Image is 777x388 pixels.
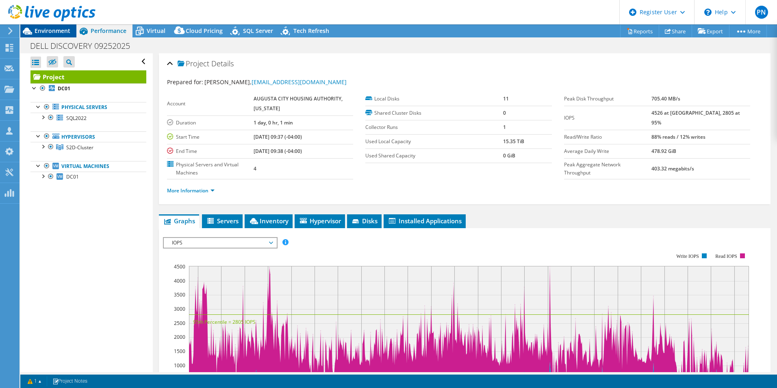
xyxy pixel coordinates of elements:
span: [PERSON_NAME], [204,78,347,86]
label: Local Disks [365,95,503,103]
span: Performance [91,27,126,35]
a: Physical Servers [30,102,146,113]
label: Peak Disk Throughput [564,95,651,103]
h1: DELL DISCOVERY 09252025 [26,41,143,50]
a: S2D-Cluster [30,142,146,153]
b: 4 [254,165,256,172]
label: Physical Servers and Virtual Machines [167,161,254,177]
b: 11 [503,95,509,102]
span: Servers [206,217,239,225]
a: DC01 [30,172,146,182]
text: 2500 [174,320,185,327]
text: 3000 [174,305,185,312]
b: DC01 [58,85,70,92]
b: 0 GiB [503,152,515,159]
text: Read IOPS [715,253,737,259]
text: 2000 [174,334,185,340]
label: Read/Write Ratio [564,133,651,141]
a: DC01 [30,83,146,94]
a: More Information [167,187,215,194]
a: 1 [22,376,47,386]
b: [DATE] 09:37 (-04:00) [254,133,302,140]
label: Start Time [167,133,254,141]
span: PN [755,6,768,19]
a: [EMAIL_ADDRESS][DOMAIN_NAME] [252,78,347,86]
span: Disks [351,217,378,225]
label: Average Daily Write [564,147,651,155]
a: Project Notes [47,376,93,386]
span: Project [178,60,209,68]
label: Account [167,100,254,108]
a: Virtual Machines [30,161,146,172]
span: Hypervisor [299,217,341,225]
a: More [729,25,767,37]
label: Prepared for: [167,78,203,86]
span: Virtual [147,27,165,35]
label: IOPS [564,114,651,122]
a: Hypervisors [30,131,146,142]
span: Graphs [163,217,195,225]
b: 403.32 megabits/s [651,165,694,172]
span: IOPS [168,238,272,248]
a: SQL2022 [30,113,146,123]
b: 15.35 TiB [503,138,524,145]
label: Duration [167,119,254,127]
label: Peak Aggregate Network Throughput [564,161,651,177]
span: SQL Server [243,27,273,35]
label: Collector Runs [365,123,503,131]
a: Project [30,70,146,83]
text: 1000 [174,362,185,369]
span: Cloud Pricing [186,27,223,35]
a: Share [659,25,692,37]
a: Reports [620,25,659,37]
b: 705.40 MB/s [651,95,680,102]
span: Tech Refresh [293,27,329,35]
text: 3500 [174,291,185,298]
span: DC01 [66,173,79,180]
label: Used Local Capacity [365,137,503,146]
span: SQL2022 [66,115,87,122]
span: Details [211,59,234,68]
text: Write IOPS [676,253,699,259]
b: 1 day, 0 hr, 1 min [254,119,293,126]
span: Environment [35,27,70,35]
span: Installed Applications [388,217,462,225]
b: 478.92 GiB [651,148,676,155]
span: Inventory [249,217,289,225]
label: End Time [167,147,254,155]
a: Export [692,25,729,37]
text: 4000 [174,277,185,284]
text: 95th Percentile = 2805 IOPS [193,318,256,325]
b: [DATE] 09:38 (-04:00) [254,148,302,155]
b: 1 [503,124,506,131]
text: 4500 [174,263,185,270]
text: 1500 [174,348,185,355]
label: Used Shared Capacity [365,152,503,160]
b: 0 [503,109,506,116]
label: Shared Cluster Disks [365,109,503,117]
svg: \n [704,9,712,16]
b: AUGUSTA CITY HOUSING AUTHORITY, [US_STATE] [254,95,343,112]
b: 88% reads / 12% writes [651,133,705,140]
span: S2D-Cluster [66,144,93,151]
b: 4526 at [GEOGRAPHIC_DATA], 2805 at 95% [651,109,740,126]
